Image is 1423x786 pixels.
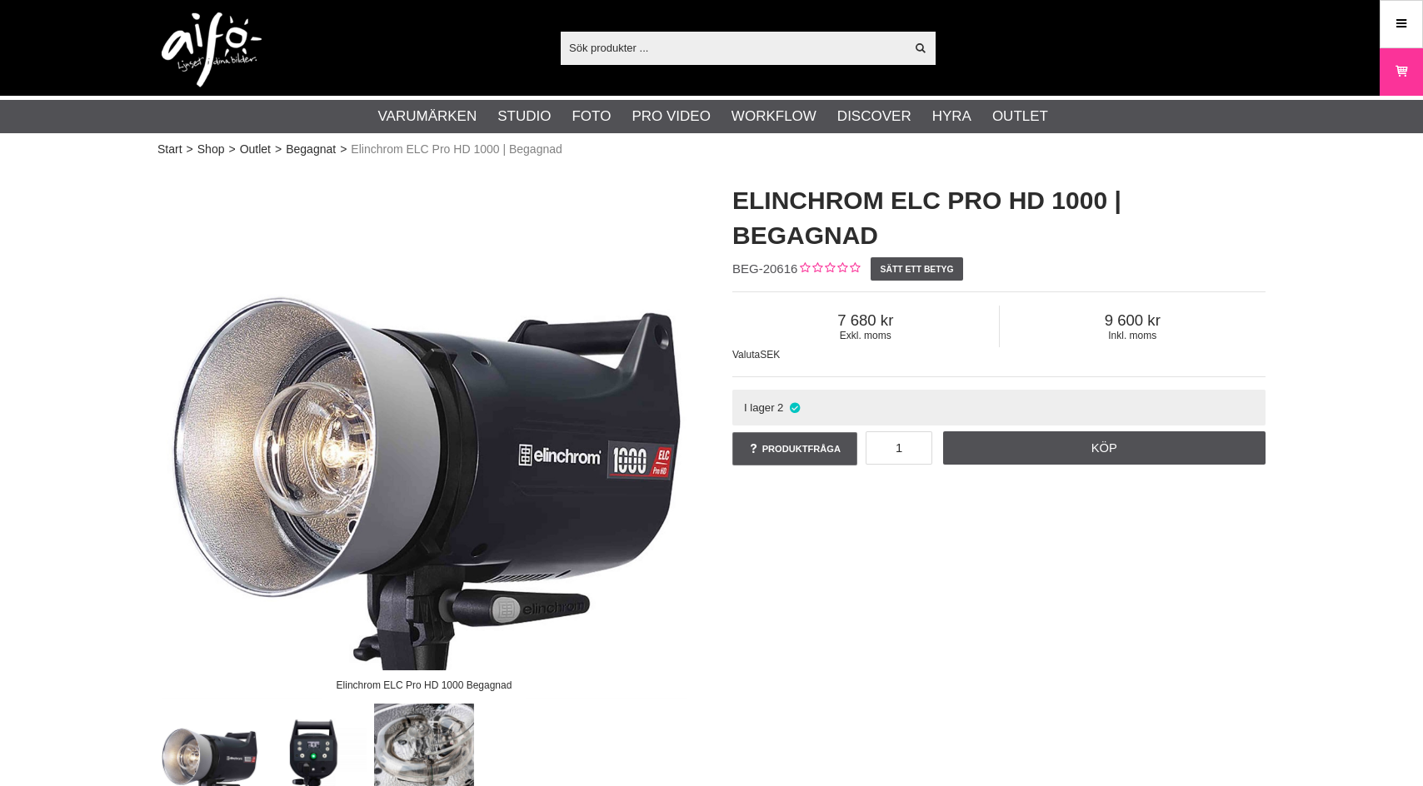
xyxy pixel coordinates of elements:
span: SEK [760,349,780,361]
a: Hyra [932,106,971,127]
a: Studio [497,106,551,127]
span: > [228,141,235,158]
a: Köp [943,431,1266,465]
span: 9 600 [1000,311,1266,330]
span: Exkl. moms [732,330,999,341]
span: I lager [744,401,775,414]
a: Start [157,141,182,158]
span: Elinchrom ELC Pro HD 1000 | Begagnad [351,141,562,158]
a: Outlet [992,106,1048,127]
a: Workflow [731,106,816,127]
span: > [275,141,282,158]
a: Begagnat [286,141,336,158]
span: 2 [777,401,783,414]
a: Shop [197,141,225,158]
img: logo.png [162,12,262,87]
span: 7 680 [732,311,999,330]
input: Sök produkter ... [561,35,905,60]
a: Foto [572,106,611,127]
img: Elinchrom ELC Pro HD 1000 Begagnad [157,167,691,699]
h1: Elinchrom ELC Pro HD 1000 | Begagnad [732,183,1266,253]
i: I lager [787,401,801,414]
span: > [340,141,347,158]
span: > [187,141,193,158]
div: Elinchrom ELC Pro HD 1000 Begagnad [322,670,526,699]
a: Varumärken [378,106,477,127]
span: BEG-20616 [732,261,797,276]
a: Pro Video [632,106,710,127]
span: Valuta [732,349,760,361]
a: Produktfråga [732,432,857,465]
a: Outlet [240,141,271,158]
div: Kundbetyg: 0 [797,261,860,278]
span: Inkl. moms [1000,330,1266,341]
a: Sätt ett betyg [871,257,963,281]
a: Discover [837,106,911,127]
